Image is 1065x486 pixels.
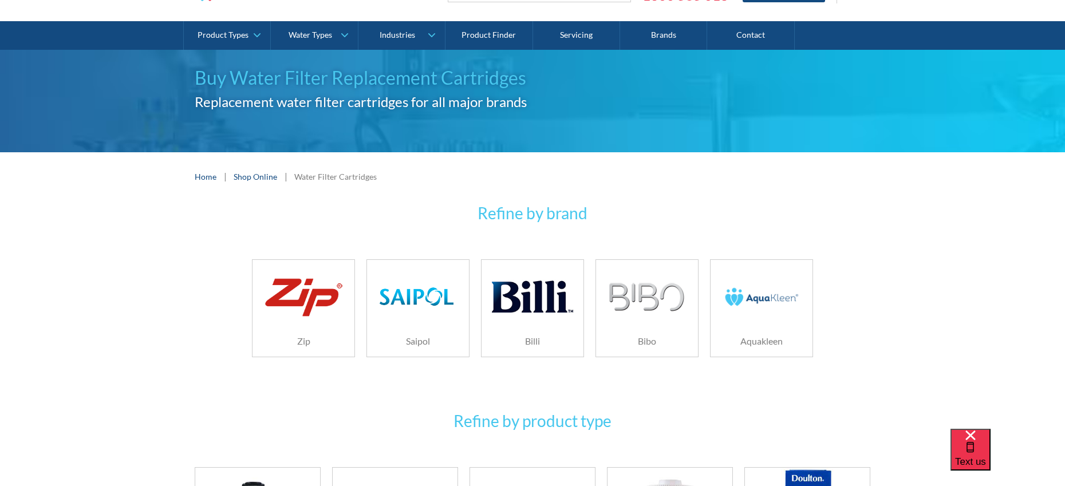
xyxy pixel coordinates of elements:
[234,171,277,183] a: Shop Online
[950,429,1065,486] iframe: podium webchat widget bubble
[222,169,228,183] div: |
[377,285,459,309] img: Saipol
[252,259,355,357] a: ZipZip
[620,21,707,50] a: Brands
[366,259,470,357] a: SaipolSaipol
[184,21,270,50] a: Product Types
[367,334,469,348] h6: Saipol
[445,21,532,50] a: Product Finder
[263,272,344,321] img: Zip
[253,334,354,348] h6: Zip
[195,92,870,112] h2: Replacement water filter cartridges for all major brands
[271,21,357,50] a: Water Types
[294,171,377,183] div: Water Filter Cartridges
[721,270,802,324] img: Aquakleen
[609,283,685,311] img: Bibo
[482,334,583,348] h6: Billi
[195,171,216,183] a: Home
[358,21,445,50] a: Industries
[195,64,870,92] h1: Buy Water Filter Replacement Cartridges
[195,409,870,433] h3: Refine by product type
[289,30,332,40] div: Water Types
[380,30,415,40] div: Industries
[481,259,584,357] a: BilliBilli
[195,201,870,225] h3: Refine by brand
[283,169,289,183] div: |
[533,21,620,50] a: Servicing
[595,259,699,357] a: BiboBibo
[198,30,249,40] div: Product Types
[596,334,698,348] h6: Bibo
[710,259,813,357] a: AquakleenAquakleen
[492,270,573,324] img: Billi
[707,21,794,50] a: Contact
[711,334,812,348] h6: Aquakleen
